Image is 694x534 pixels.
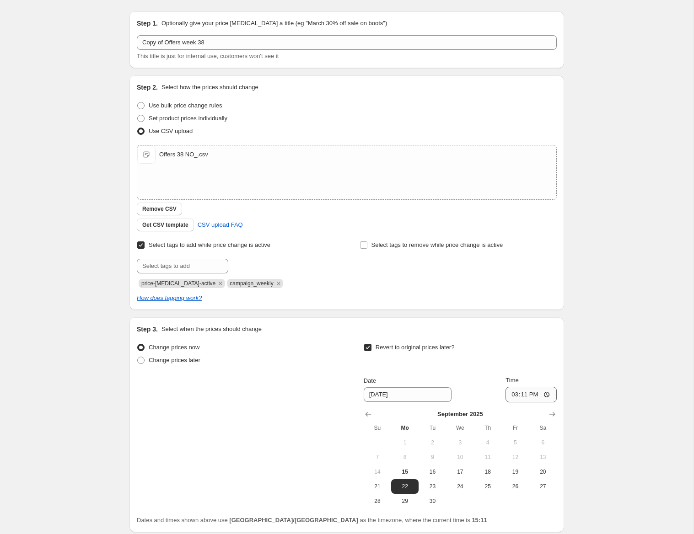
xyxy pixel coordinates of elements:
button: Tuesday September 30 2025 [419,494,446,508]
button: Monday September 8 2025 [391,450,419,465]
span: Change prices now [149,344,199,351]
span: 20 [533,468,553,475]
button: Friday September 26 2025 [501,479,529,494]
span: Change prices later [149,357,200,363]
button: Saturday September 6 2025 [529,435,557,450]
span: Date [364,377,376,384]
button: Wednesday September 24 2025 [447,479,474,494]
span: 18 [478,468,498,475]
b: [GEOGRAPHIC_DATA]/[GEOGRAPHIC_DATA] [229,517,358,523]
button: Tuesday September 23 2025 [419,479,446,494]
span: Fr [505,424,525,432]
span: 5 [505,439,525,446]
button: Saturday September 13 2025 [529,450,557,465]
button: Wednesday September 10 2025 [447,450,474,465]
th: Wednesday [447,421,474,435]
button: Monday September 29 2025 [391,494,419,508]
span: 16 [422,468,442,475]
span: We [450,424,470,432]
span: 26 [505,483,525,490]
span: Select tags to add while price change is active [149,241,270,248]
span: 8 [395,454,415,461]
h2: Step 3. [137,325,158,334]
span: 22 [395,483,415,490]
span: Tu [422,424,442,432]
h2: Step 2. [137,83,158,92]
button: Saturday September 27 2025 [529,479,557,494]
th: Sunday [364,421,391,435]
span: 15 [395,468,415,475]
span: 6 [533,439,553,446]
span: Su [367,424,387,432]
span: Use CSV upload [149,128,193,134]
button: Sunday September 21 2025 [364,479,391,494]
span: Use bulk price change rules [149,102,222,109]
button: Get CSV template [137,219,194,231]
th: Monday [391,421,419,435]
th: Tuesday [419,421,446,435]
input: 9/15/2025 [364,387,452,402]
button: Friday September 12 2025 [501,450,529,465]
span: 17 [450,468,470,475]
span: 7 [367,454,387,461]
button: Remove price-change-job-active [216,279,225,288]
b: 15:11 [472,517,487,523]
input: 12:00 [506,387,557,402]
span: campaign_weekly [230,280,273,287]
button: Sunday September 7 2025 [364,450,391,465]
span: 23 [422,483,442,490]
button: Show next month, October 2025 [546,408,559,421]
input: Select tags to add [137,259,228,273]
span: 4 [478,439,498,446]
button: Friday September 19 2025 [501,465,529,479]
button: Thursday September 25 2025 [474,479,501,494]
span: 27 [533,483,553,490]
span: 28 [367,497,387,505]
span: 12 [505,454,525,461]
span: Get CSV template [142,221,188,229]
p: Select when the prices should change [161,325,262,334]
span: CSV upload FAQ [198,220,243,230]
h2: Step 1. [137,19,158,28]
span: 19 [505,468,525,475]
button: Sunday September 14 2025 [364,465,391,479]
span: 24 [450,483,470,490]
span: 30 [422,497,442,505]
span: 2 [422,439,442,446]
span: 10 [450,454,470,461]
button: Tuesday September 9 2025 [419,450,446,465]
input: 30% off holiday sale [137,35,557,50]
span: Set product prices individually [149,115,227,122]
button: Tuesday September 16 2025 [419,465,446,479]
button: Thursday September 11 2025 [474,450,501,465]
button: Today Monday September 15 2025 [391,465,419,479]
p: Select how the prices should change [161,83,258,92]
span: 29 [395,497,415,505]
span: 25 [478,483,498,490]
button: Wednesday September 3 2025 [447,435,474,450]
button: Saturday September 20 2025 [529,465,557,479]
span: 21 [367,483,387,490]
span: Revert to original prices later? [376,344,455,351]
button: Tuesday September 2 2025 [419,435,446,450]
span: Remove CSV [142,205,177,213]
span: 14 [367,468,387,475]
div: Offers 38 NO_.csv [159,150,208,159]
span: This title is just for internal use, customers won't see it [137,53,279,59]
span: 1 [395,439,415,446]
span: Sa [533,424,553,432]
button: Monday September 1 2025 [391,435,419,450]
button: Wednesday September 17 2025 [447,465,474,479]
span: Mo [395,424,415,432]
button: Monday September 22 2025 [391,479,419,494]
a: How does tagging work? [137,294,202,301]
button: Friday September 5 2025 [501,435,529,450]
th: Friday [501,421,529,435]
button: Sunday September 28 2025 [364,494,391,508]
span: 13 [533,454,553,461]
span: 3 [450,439,470,446]
span: 11 [478,454,498,461]
button: Thursday September 18 2025 [474,465,501,479]
span: Dates and times shown above use as the timezone, where the current time is [137,517,487,523]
